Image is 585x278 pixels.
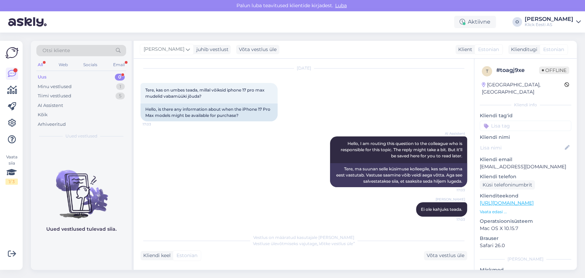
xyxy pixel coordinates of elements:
p: Kliendi email [480,156,571,163]
div: [PERSON_NAME] [480,256,571,262]
span: 17:03 [439,217,465,222]
span: Vestluse ülevõtmiseks vajutage [253,241,355,246]
p: Uued vestlused tulevad siia. [46,226,117,233]
div: Email [112,60,126,69]
div: 5 [115,93,125,99]
p: Kliendi nimi [480,134,571,141]
div: Klick Eesti AS [525,22,573,27]
div: Klienditugi [508,46,537,53]
span: Ei ole kahjuks teada. [421,207,462,212]
a: [PERSON_NAME]Klick Eesti AS [525,16,581,27]
div: Minu vestlused [38,83,72,90]
span: Vestlus on määratud kasutajale [PERSON_NAME] [253,235,354,240]
div: Võta vestlus üle [424,251,467,260]
img: No chats [31,158,132,219]
div: Klient [455,46,472,53]
span: Tere, kas on umbes teada, millal vōiksid iphone 17 pro max mudelid vabamüüki jõuda? [145,87,266,99]
div: Kõik [38,111,48,118]
span: Luba [333,2,349,9]
div: 1 / 3 [5,179,18,185]
input: Lisa nimi [480,144,563,152]
p: Mac OS X 10.15.7 [480,225,571,232]
div: Kliendi info [480,102,571,108]
span: t [486,69,488,74]
span: [PERSON_NAME] [144,46,184,53]
p: Safari 26.0 [480,242,571,249]
div: 0 [115,74,125,81]
i: „Võtke vestlus üle” [317,241,355,246]
div: # toagj9xe [496,66,539,74]
p: Kliendi tag'id [480,112,571,119]
span: Offline [539,67,569,74]
input: Lisa tag [480,121,571,131]
span: Estonian [176,252,197,259]
div: O [512,17,522,27]
span: 17:03 [439,188,465,193]
div: Aktiivne [454,16,496,28]
p: Vaata edasi ... [480,209,571,215]
span: 17:03 [143,122,168,127]
span: Estonian [543,46,564,53]
p: Brauser [480,235,571,242]
a: [URL][DOMAIN_NAME] [480,200,534,206]
div: Web [57,60,69,69]
div: Võta vestlus üle [236,45,279,54]
p: [EMAIL_ADDRESS][DOMAIN_NAME] [480,163,571,170]
div: 1 [116,83,125,90]
div: Küsi telefoninumbrit [480,180,535,190]
p: Kliendi telefon [480,173,571,180]
p: Operatsioonisüsteem [480,218,571,225]
div: Tiimi vestlused [38,93,71,99]
p: Klienditeekond [480,192,571,200]
div: Uus [38,74,47,81]
span: AI Assistent [439,131,465,136]
span: Otsi kliente [42,47,70,54]
div: AI Assistent [38,102,63,109]
span: Estonian [478,46,499,53]
div: Kliendi keel [141,252,171,259]
div: [PERSON_NAME] [525,16,573,22]
span: Hello, I am routing this question to the colleague who is responsible for this topic. The reply m... [341,141,463,158]
span: [PERSON_NAME] [436,197,465,202]
div: [DATE] [141,65,467,71]
div: juhib vestlust [194,46,229,53]
div: Vaata siia [5,154,18,185]
div: All [36,60,44,69]
span: Uued vestlused [65,133,97,139]
div: Hello, is there any information about when the iPhone 17 Pro Max models might be available for pu... [141,104,278,121]
div: Arhiveeritud [38,121,66,128]
div: Socials [82,60,99,69]
p: Märkmed [480,266,571,274]
img: Askly Logo [5,46,19,59]
div: Tere, ma suunan selle küsimuse kolleegile, kes selle teema eest vastutab. Vastuse saamine võib ve... [330,163,467,187]
div: [GEOGRAPHIC_DATA], [GEOGRAPHIC_DATA] [482,81,564,96]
